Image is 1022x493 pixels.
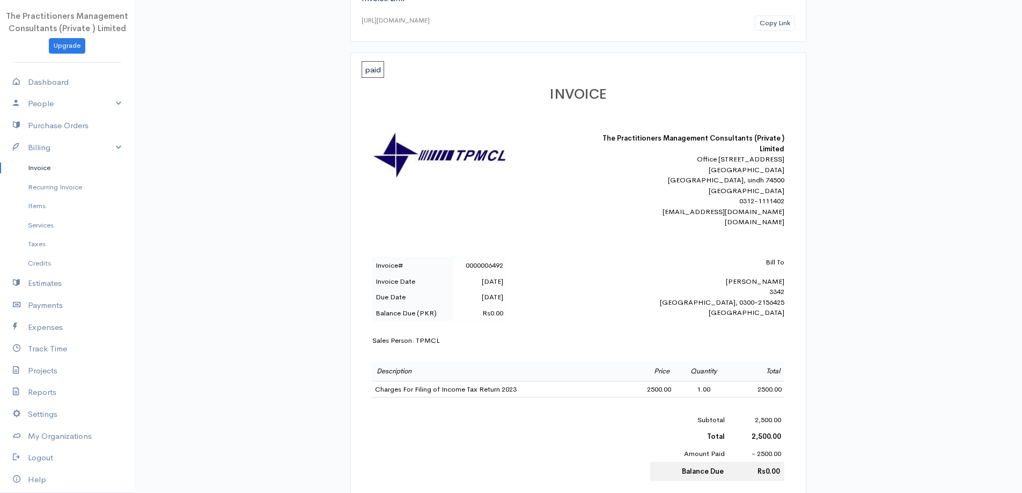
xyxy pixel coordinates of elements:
button: Copy Link [755,16,795,31]
a: Upgrade [49,38,85,54]
td: - 2500.00 [728,445,784,462]
img: logo-30862.jpg [372,133,506,179]
td: 2500.00 [733,381,784,398]
td: Charges For Filing of Income Tax Return 2023 [372,381,624,398]
td: Price [623,362,674,381]
td: Balance Due (PKR) [372,305,453,321]
b: The Practitioners Management Consultants (Private ) Limited [602,134,784,153]
td: Rs0.00 [728,462,784,481]
b: 2,500.00 [752,432,781,441]
td: Description [372,362,624,381]
td: Amount Paid [650,445,729,462]
td: Rs0.00 [453,305,506,321]
div: [PERSON_NAME] 3342 [GEOGRAPHIC_DATA], 0300-2156425 [GEOGRAPHIC_DATA] [597,257,784,318]
div: [URL][DOMAIN_NAME] [362,16,430,25]
div: Office [STREET_ADDRESS] [GEOGRAPHIC_DATA] [GEOGRAPHIC_DATA], sindh 74500 [GEOGRAPHIC_DATA] 0312-1... [597,154,784,227]
td: 1.00 [674,381,733,398]
td: Due Date [372,289,453,305]
td: Total [733,362,784,381]
h1: INVOICE [372,87,784,102]
p: Bill To [597,257,784,268]
td: [DATE] [453,274,506,290]
td: Balance Due [650,462,729,481]
td: 2,500.00 [728,411,784,429]
td: Invoice Date [372,274,453,290]
td: 2500.00 [623,381,674,398]
div: Sales Person: TPMCL [372,335,784,346]
td: Subtotal [650,411,729,429]
b: Total [707,432,725,441]
td: Quantity [674,362,733,381]
span: paid [362,61,384,78]
td: 0000006492 [453,257,506,274]
span: The Practitioners Management Consultants (Private ) Limited [6,11,128,33]
td: Invoice# [372,257,453,274]
td: [DATE] [453,289,506,305]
